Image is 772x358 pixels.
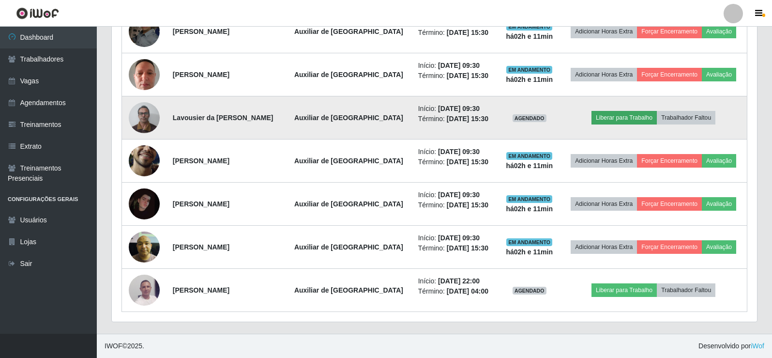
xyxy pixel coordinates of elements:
strong: [PERSON_NAME] [173,286,229,294]
button: Adicionar Horas Extra [571,25,637,38]
strong: [PERSON_NAME] [173,243,229,251]
strong: Lavousier da [PERSON_NAME] [173,114,273,122]
img: 1754262988923.jpeg [129,188,160,219]
button: Liberar para Trabalho [591,283,657,297]
button: Avaliação [702,25,736,38]
span: EM ANDAMENTO [506,238,552,246]
li: Início: [418,190,493,200]
img: 1741714811200.jpeg [129,269,160,311]
span: EM ANDAMENTO [506,23,552,31]
button: Forçar Encerramento [637,197,702,211]
button: Forçar Encerramento [637,240,702,254]
img: 1746326143997.jpeg [129,97,160,138]
time: [DATE] 09:30 [438,62,480,69]
li: Início: [418,233,493,243]
span: EM ANDAMENTO [506,195,552,203]
time: [DATE] 09:30 [438,148,480,156]
button: Adicionar Horas Extra [571,154,637,168]
span: IWOF [105,342,122,350]
strong: há 02 h e 11 min [506,162,553,170]
li: Término: [418,286,493,296]
time: [DATE] 04:00 [447,287,488,295]
button: Avaliação [702,154,736,168]
button: Forçar Encerramento [637,25,702,38]
li: Início: [418,147,493,157]
strong: há 02 h e 11 min [506,248,553,256]
time: [DATE] 15:30 [447,158,488,166]
li: Término: [418,200,493,210]
span: EM ANDAMENTO [506,152,552,160]
strong: [PERSON_NAME] [173,200,229,208]
li: Término: [418,114,493,124]
strong: Auxiliar de [GEOGRAPHIC_DATA] [294,286,403,294]
time: [DATE] 09:30 [438,234,480,242]
time: [DATE] 09:30 [438,191,480,199]
button: Avaliação [702,68,736,81]
button: Forçar Encerramento [637,154,702,168]
button: Adicionar Horas Extra [571,68,637,81]
strong: Auxiliar de [GEOGRAPHIC_DATA] [294,28,403,35]
strong: Auxiliar de [GEOGRAPHIC_DATA] [294,200,403,208]
button: Avaliação [702,240,736,254]
li: Término: [418,157,493,167]
button: Avaliação [702,197,736,211]
li: Término: [418,28,493,38]
strong: há 02 h e 11 min [506,76,553,83]
img: 1740505535016.jpeg [129,54,160,95]
strong: Auxiliar de [GEOGRAPHIC_DATA] [294,157,403,165]
button: Trabalhador Faltou [657,111,715,125]
strong: Auxiliar de [GEOGRAPHIC_DATA] [294,71,403,78]
strong: Auxiliar de [GEOGRAPHIC_DATA] [294,114,403,122]
span: EM ANDAMENTO [506,66,552,74]
li: Início: [418,104,493,114]
button: Forçar Encerramento [637,68,702,81]
span: AGENDADO [513,114,546,122]
a: iWof [751,342,764,350]
button: Trabalhador Faltou [657,283,715,297]
li: Início: [418,276,493,286]
strong: há 02 h e 11 min [506,205,553,213]
time: [DATE] 15:30 [447,72,488,79]
li: Término: [418,71,493,81]
button: Liberar para Trabalho [591,111,657,125]
strong: [PERSON_NAME] [173,157,229,165]
time: [DATE] 09:30 [438,105,480,112]
img: 1755034904390.jpeg [129,126,160,195]
img: 1755557335737.jpeg [129,226,160,267]
li: Início: [418,61,493,71]
strong: [PERSON_NAME] [173,28,229,35]
time: [DATE] 22:00 [438,277,480,285]
button: Adicionar Horas Extra [571,197,637,211]
strong: Auxiliar de [GEOGRAPHIC_DATA] [294,243,403,251]
img: CoreUI Logo [16,7,59,19]
button: Adicionar Horas Extra [571,240,637,254]
time: [DATE] 15:30 [447,29,488,36]
strong: [PERSON_NAME] [173,71,229,78]
time: [DATE] 15:30 [447,201,488,209]
span: AGENDADO [513,287,546,295]
li: Término: [418,243,493,253]
time: [DATE] 15:30 [447,244,488,252]
strong: há 02 h e 11 min [506,32,553,40]
img: 1655477118165.jpeg [129,11,160,52]
time: [DATE] 15:30 [447,115,488,123]
span: © 2025 . [105,341,144,351]
span: Desenvolvido por [698,341,764,351]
